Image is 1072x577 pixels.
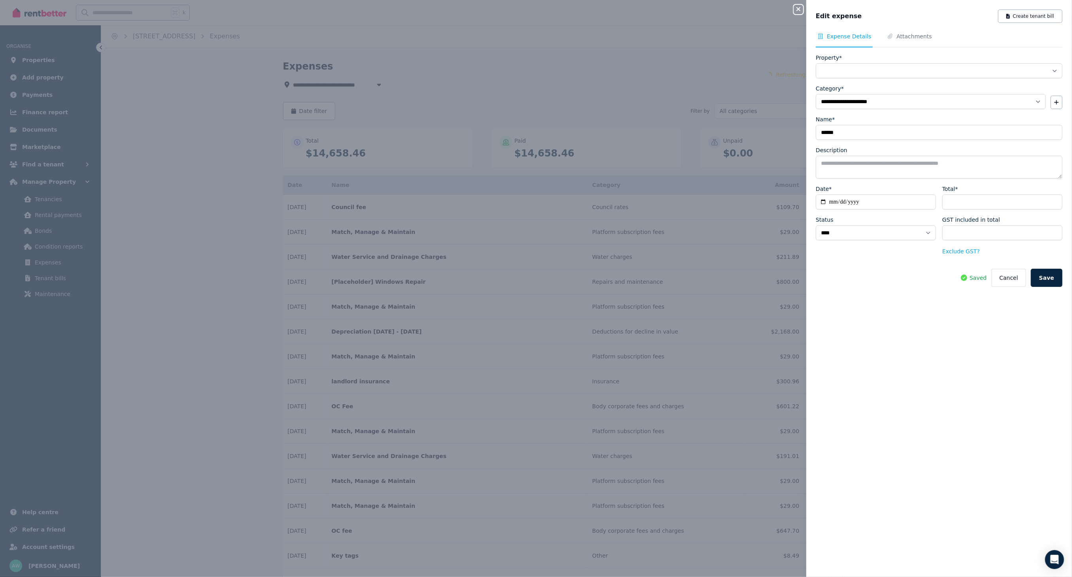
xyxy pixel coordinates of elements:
span: Saved [970,274,987,282]
label: Status [816,216,834,224]
label: Description [816,146,847,154]
button: Save [1031,269,1063,287]
label: Date* [816,185,832,193]
button: Create tenant bill [998,9,1063,23]
button: Cancel [991,269,1026,287]
label: GST included in total [942,216,1000,224]
div: Open Intercom Messenger [1045,550,1064,569]
label: Name* [816,115,835,123]
label: Category* [816,85,844,92]
label: Total* [942,185,958,193]
span: Expense Details [827,32,871,40]
button: Exclude GST? [942,247,980,255]
span: Attachments [896,32,932,40]
nav: Tabs [816,32,1063,47]
label: Property* [816,54,842,62]
span: Edit expense [816,11,862,21]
